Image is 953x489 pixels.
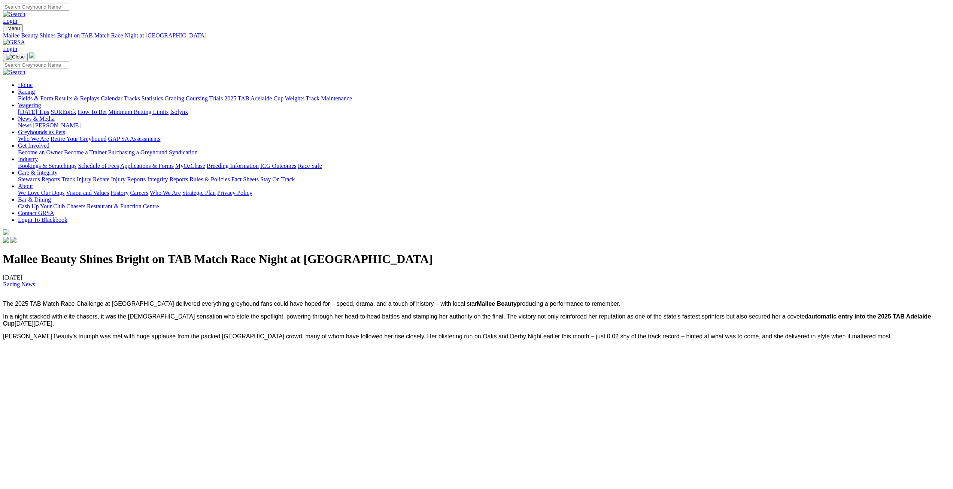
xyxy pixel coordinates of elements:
[260,176,295,182] a: Stay On Track
[33,122,81,129] a: [PERSON_NAME]
[66,203,159,209] a: Chasers Restaurant & Function Centre
[18,176,950,183] div: Care & Integrity
[18,82,33,88] a: Home
[108,109,169,115] a: Minimum Betting Limits
[51,109,76,115] a: SUREpick
[3,24,23,32] button: Toggle navigation
[186,95,208,102] a: Coursing
[10,237,16,243] img: twitter.svg
[7,25,20,31] span: Menu
[3,61,69,69] input: Search
[170,109,188,115] a: Isolynx
[3,281,35,287] a: Racing News
[18,109,49,115] a: [DATE] Tips
[3,274,35,287] span: [DATE]
[18,109,950,115] div: Wagering
[169,149,197,156] a: Syndication
[3,39,25,46] img: GRSA
[3,3,69,11] input: Search
[18,156,38,162] a: Industry
[18,217,67,223] a: Login To Blackbook
[120,163,174,169] a: Applications & Forms
[18,136,950,142] div: Greyhounds as Pets
[108,136,161,142] a: GAP SA Assessments
[150,190,181,196] a: Who We Are
[3,11,25,18] img: Search
[3,252,950,266] h1: Mallee Beauty Shines Bright on TAB Match Race Night at [GEOGRAPHIC_DATA]
[6,54,25,60] img: Close
[209,95,223,102] a: Trials
[3,237,9,243] img: facebook.svg
[18,203,65,209] a: Cash Up Your Club
[18,122,950,129] div: News & Media
[285,95,304,102] a: Weights
[18,163,950,169] div: Industry
[18,95,53,102] a: Fields & Form
[165,95,184,102] a: Grading
[101,95,122,102] a: Calendar
[175,163,205,169] a: MyOzChase
[61,176,109,182] a: Track Injury Rebate
[18,95,950,102] div: Racing
[189,176,230,182] a: Rules & Policies
[142,95,163,102] a: Statistics
[18,190,950,196] div: About
[51,136,107,142] a: Retire Your Greyhound
[78,109,107,115] a: How To Bet
[3,313,931,326] b: automatic entry into the 2025 TAB Adelaide Cup
[66,190,109,196] a: Vision and Values
[78,163,119,169] a: Schedule of Fees
[182,190,216,196] a: Strategic Plan
[231,176,259,182] a: Fact Sheets
[18,149,63,156] a: Become an Owner
[3,32,950,39] a: Mallee Beauty Shines Bright on TAB Match Race Night at [GEOGRAPHIC_DATA]
[3,229,9,235] img: logo-grsa-white.png
[18,196,51,203] a: Bar & Dining
[18,88,35,95] a: Racing
[18,169,58,176] a: Care & Integrity
[18,210,54,216] a: Contact GRSA
[18,136,49,142] a: Who We Are
[3,301,620,307] span: The 2025 TAB Match Race Challenge at [GEOGRAPHIC_DATA] delivered everything greyhound fans could ...
[55,95,99,102] a: Results & Replays
[260,163,296,169] a: ICG Outcomes
[3,46,17,52] a: Login
[18,176,60,182] a: Stewards Reports
[217,190,252,196] a: Privacy Policy
[207,163,259,169] a: Breeding Information
[18,163,76,169] a: Bookings & Scratchings
[18,183,33,189] a: About
[3,333,892,339] span: [PERSON_NAME] Beauty’s triumph was met with huge applause from the packed [GEOGRAPHIC_DATA] crowd...
[3,313,931,326] span: In a night stacked with elite chasers, it was the [DEMOGRAPHIC_DATA] sensation who stole the spot...
[3,18,17,24] a: Login
[298,163,322,169] a: Race Safe
[18,149,950,156] div: Get Involved
[29,52,35,58] img: logo-grsa-white.png
[18,203,950,210] div: Bar & Dining
[18,122,31,129] a: News
[3,69,25,76] img: Search
[111,176,146,182] a: Injury Reports
[110,190,128,196] a: History
[224,95,283,102] a: 2025 TAB Adelaide Cup
[18,102,41,108] a: Wagering
[18,142,49,149] a: Get Involved
[306,95,352,102] a: Track Maintenance
[477,301,517,307] b: Mallee Beauty
[18,129,65,135] a: Greyhounds as Pets
[147,176,188,182] a: Integrity Reports
[108,149,167,156] a: Purchasing a Greyhound
[18,190,64,196] a: We Love Our Dogs
[3,53,28,61] button: Toggle navigation
[64,149,107,156] a: Become a Trainer
[18,115,55,122] a: News & Media
[124,95,140,102] a: Tracks
[130,190,148,196] a: Careers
